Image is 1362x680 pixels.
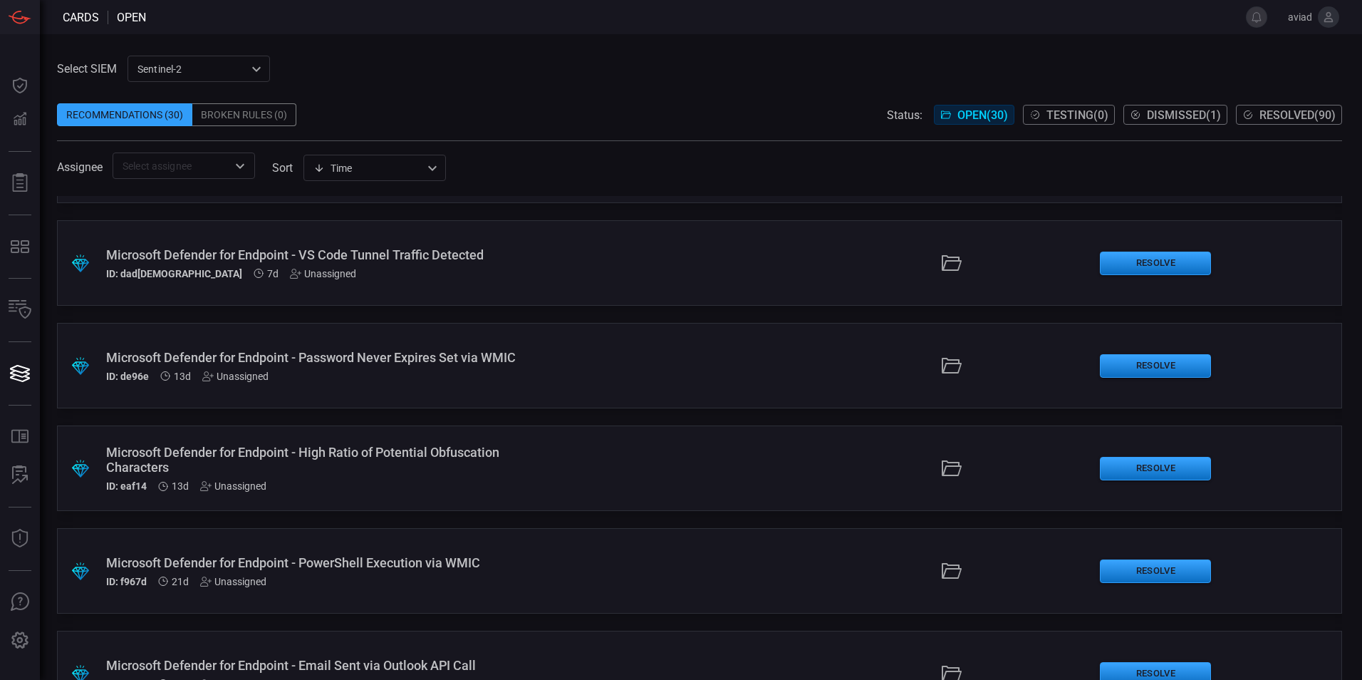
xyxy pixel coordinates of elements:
button: Inventory [3,293,37,327]
button: Resolve [1100,252,1211,275]
div: Unassigned [290,268,356,279]
span: Assignee [57,160,103,174]
button: Dashboard [3,68,37,103]
div: Microsoft Defender for Endpoint - Email Sent via Outlook API Call [106,658,556,673]
div: Microsoft Defender for Endpoint - PowerShell Execution via WMIC [106,555,556,570]
button: Resolved(90) [1236,105,1342,125]
div: Broken Rules (0) [192,103,296,126]
span: Sep 07, 2025 10:54 AM [172,576,189,587]
button: Open(30) [934,105,1014,125]
div: Unassigned [200,576,266,587]
label: Select SIEM [57,62,117,76]
span: Testing ( 0 ) [1046,108,1108,122]
div: Unassigned [200,480,266,492]
button: MITRE - Detection Posture [3,230,37,264]
span: Sep 15, 2025 9:58 AM [172,480,189,492]
button: Open [230,156,250,176]
button: Resolve [1100,457,1211,480]
h5: ID: eaf14 [106,480,147,492]
button: Testing(0) [1023,105,1115,125]
button: Dismissed(1) [1123,105,1227,125]
button: Preferences [3,624,37,658]
div: Time [313,161,423,175]
span: open [117,11,146,24]
div: Microsoft Defender for Endpoint - Password Never Expires Set via WMIC [106,350,556,365]
button: Threat Intelligence [3,522,37,556]
h5: ID: dad[DEMOGRAPHIC_DATA] [106,268,242,279]
button: Detections [3,103,37,137]
button: ALERT ANALYSIS [3,458,37,493]
button: Ask Us A Question [3,585,37,619]
span: Dismissed ( 1 ) [1147,108,1221,122]
button: Rule Catalog [3,420,37,454]
div: Recommendations (30) [57,103,192,126]
span: aviad [1273,11,1312,23]
span: Status: [887,108,922,122]
label: sort [272,161,293,175]
button: Resolve [1100,354,1211,378]
span: Resolved ( 90 ) [1259,108,1336,122]
span: Open ( 30 ) [957,108,1008,122]
h5: ID: f967d [106,576,147,587]
div: Microsoft Defender for Endpoint - VS Code Tunnel Traffic Detected [106,247,556,262]
span: Sep 21, 2025 9:28 AM [267,268,279,279]
button: Cards [3,356,37,391]
button: Reports [3,166,37,200]
p: sentinel-2 [137,62,247,76]
span: Sep 15, 2025 9:58 AM [174,371,191,382]
input: Select assignee [117,157,227,175]
div: Microsoft Defender for Endpoint - High Ratio of Potential Obfuscation Characters [106,445,556,475]
button: Resolve [1100,560,1211,583]
span: Cards [63,11,99,24]
div: Unassigned [202,371,269,382]
h5: ID: de96e [106,371,149,382]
